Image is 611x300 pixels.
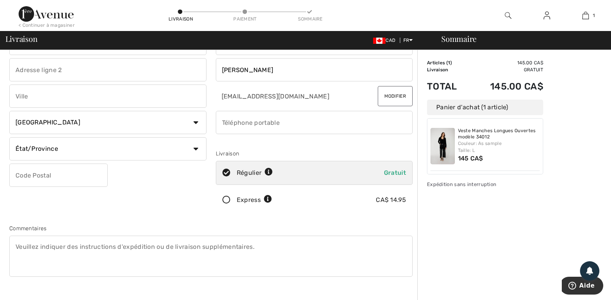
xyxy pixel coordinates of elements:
div: Couleur: As sample Taille: L [458,140,540,154]
div: CA$ 14.95 [376,195,406,205]
input: Adresse ligne 2 [9,58,207,81]
span: Gratuit [384,169,406,176]
img: Veste Manches Longues Ouvertes modèle 34012 [430,128,455,164]
img: 1ère Avenue [19,6,74,22]
input: Courriel [216,84,363,108]
a: Veste Manches Longues Ouvertes modèle 34012 [458,128,540,140]
a: 1 [566,11,604,20]
div: Livraison [169,16,192,22]
input: Ville [9,84,207,108]
div: Livraison [216,150,413,158]
input: Code Postal [9,164,108,187]
div: Sommaire [432,35,606,43]
div: Sommaire [298,16,321,22]
div: Commentaires [9,224,413,233]
span: 1 [448,60,450,66]
td: 145.00 CA$ [469,73,543,100]
span: CAD [373,38,398,43]
div: Régulier [237,168,273,178]
img: Mes infos [544,11,550,20]
span: FR [403,38,413,43]
div: Panier d'achat (1 article) [427,100,543,115]
input: Téléphone portable [216,111,413,134]
div: Expédition sans interruption [427,181,543,188]
iframe: Ouvre un widget dans lequel vous pouvez trouver plus d’informations [562,277,603,296]
button: Modifier [378,86,413,106]
span: Livraison [5,35,38,43]
img: Canadian Dollar [373,38,386,44]
span: 1 [593,12,595,19]
td: Livraison [427,66,469,73]
td: Articles ( ) [427,59,469,66]
div: < Continuer à magasiner [19,22,75,29]
img: Mon panier [582,11,589,20]
input: Nom de famille [216,58,413,81]
td: 145.00 CA$ [469,59,543,66]
img: recherche [505,11,511,20]
div: Express [237,195,272,205]
a: Se connecter [537,11,556,21]
span: 145 CA$ [458,155,483,162]
td: Total [427,73,469,100]
div: Paiement [233,16,256,22]
td: Gratuit [469,66,543,73]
